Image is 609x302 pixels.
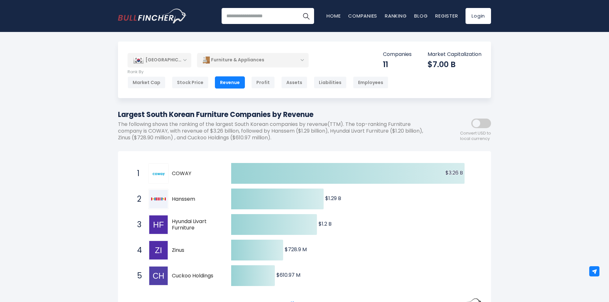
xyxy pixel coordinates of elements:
[128,69,388,75] p: Rank By
[353,76,388,89] div: Employees
[134,194,140,205] span: 2
[428,51,481,58] p: Market Capitalization
[172,170,220,177] span: COWAY
[327,12,341,19] a: Home
[134,270,140,281] span: 5
[319,220,332,228] text: $1.2 B
[149,164,168,183] img: COWAY
[197,53,309,67] div: Furniture & Appliances
[428,59,481,69] div: $7.00 B
[215,76,245,89] div: Revenue
[149,241,168,259] img: Zinus
[314,76,347,89] div: Liabilities
[128,76,165,89] div: Market Cap
[348,12,377,19] a: Companies
[172,76,209,89] div: Stock Price
[466,8,491,24] a: Login
[172,247,220,254] span: Zinus
[435,12,458,19] a: Register
[149,190,168,208] img: Hanssem
[118,121,434,141] p: The following shows the ranking of the largest South Korean companies by revenue(TTM). The top-ra...
[134,219,140,230] span: 3
[172,218,220,232] span: Hyundai Livart Furniture
[383,59,412,69] div: 11
[460,131,491,142] span: Convert USD to local currency
[128,53,191,67] div: [GEOGRAPHIC_DATA]
[118,9,187,23] img: Bullfincher logo
[172,196,220,203] span: Hanssem
[325,195,341,202] text: $1.29 B
[383,51,412,58] p: Companies
[134,245,140,256] span: 4
[385,12,407,19] a: Ranking
[118,109,434,120] h1: Largest South Korean Furniture Companies by Revenue
[298,8,314,24] button: Search
[281,76,307,89] div: Assets
[251,76,275,89] div: Profit
[445,169,463,176] text: $3.26 B
[172,273,220,279] span: Cuckoo Holdings
[149,267,168,285] img: Cuckoo Holdings
[276,271,300,279] text: $610.97 M
[118,9,187,23] a: Go to homepage
[134,168,140,179] span: 1
[285,246,307,253] text: $728.9 M
[149,215,168,234] img: Hyundai Livart Furniture
[414,12,428,19] a: Blog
